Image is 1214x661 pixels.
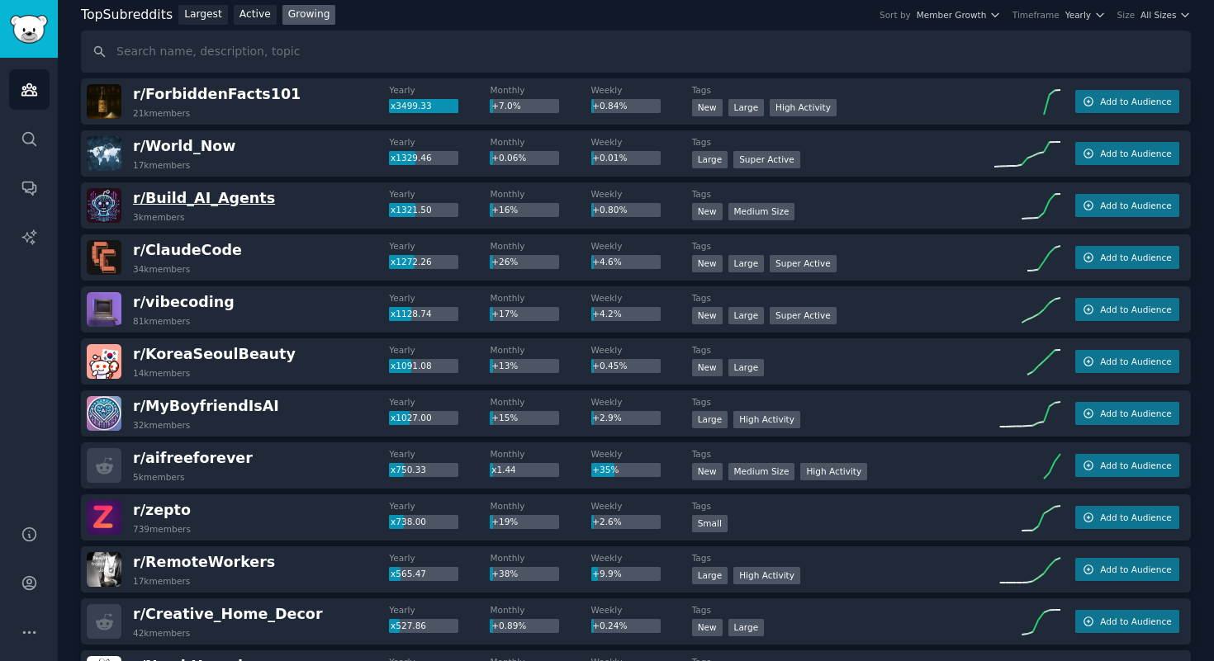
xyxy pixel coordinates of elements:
[880,9,911,21] div: Sort by
[1075,454,1179,477] button: Add to Audience
[490,396,590,408] dt: Monthly
[1100,148,1171,159] span: Add to Audience
[389,500,490,512] dt: Yearly
[692,292,994,304] dt: Tags
[692,255,723,272] div: New
[133,419,190,431] div: 32k members
[1075,246,1179,269] button: Add to Audience
[490,552,590,564] dt: Monthly
[1140,9,1191,21] button: All Sizes
[592,153,627,163] span: +0.01%
[491,101,520,111] span: +7.0%
[234,5,277,26] a: Active
[1075,506,1179,529] button: Add to Audience
[133,159,190,171] div: 17k members
[692,151,728,168] div: Large
[1140,9,1176,21] span: All Sizes
[389,188,490,200] dt: Yearly
[692,344,994,356] dt: Tags
[1012,9,1060,21] div: Timeframe
[133,450,253,466] span: r/ aifreeforever
[491,361,518,371] span: +13%
[591,604,692,616] dt: Weekly
[391,101,432,111] span: x3499.33
[1075,610,1179,633] button: Add to Audience
[692,567,728,584] div: Large
[391,413,432,423] span: x1027.00
[81,5,173,26] div: Top Subreddits
[391,465,426,475] span: x750.33
[728,255,765,272] div: Large
[490,448,590,460] dt: Monthly
[692,99,723,116] div: New
[133,107,190,119] div: 21k members
[282,5,336,26] a: Growing
[133,138,235,154] span: r/ World_Now
[1100,356,1171,367] span: Add to Audience
[491,205,518,215] span: +16%
[490,84,590,96] dt: Monthly
[391,621,426,630] span: x527.86
[1075,558,1179,581] button: Add to Audience
[692,552,994,564] dt: Tags
[391,153,432,163] span: x1329.46
[692,619,723,636] div: New
[389,292,490,304] dt: Yearly
[81,31,1191,73] input: Search name, description, topic
[692,515,728,532] div: Small
[733,411,800,428] div: High Activity
[133,86,301,102] span: r/ ForbiddenFacts101
[1065,9,1091,21] span: Yearly
[800,463,867,480] div: High Activity
[692,136,994,148] dt: Tags
[728,619,765,636] div: Large
[491,465,516,475] span: x1.44
[1075,298,1179,321] button: Add to Audience
[917,9,1001,21] button: Member Growth
[728,463,795,480] div: Medium Size
[133,263,190,275] div: 34k members
[133,575,190,587] div: 17k members
[491,309,518,319] span: +17%
[389,240,490,252] dt: Yearly
[591,344,692,356] dt: Weekly
[692,604,994,616] dt: Tags
[1100,96,1171,107] span: Add to Audience
[491,517,518,526] span: +19%
[1075,402,1179,425] button: Add to Audience
[133,554,275,570] span: r/ RemoteWorkers
[391,257,432,267] span: x1272.26
[1075,194,1179,217] button: Add to Audience
[87,188,121,223] img: Build_AI_Agents
[592,101,627,111] span: +0.84%
[491,413,518,423] span: +15%
[133,346,296,362] span: r/ KoreaSeoulBeauty
[692,396,994,408] dt: Tags
[591,500,692,512] dt: Weekly
[591,240,692,252] dt: Weekly
[591,448,692,460] dt: Weekly
[1075,142,1179,165] button: Add to Audience
[133,211,185,223] div: 3k members
[592,465,619,475] span: +35%
[133,315,190,327] div: 81k members
[490,292,590,304] dt: Monthly
[1100,460,1171,471] span: Add to Audience
[133,190,275,206] span: r/ Build_AI_Agents
[1100,564,1171,575] span: Add to Audience
[133,294,235,310] span: r/ vibecoding
[733,567,800,584] div: High Activity
[1100,616,1171,627] span: Add to Audience
[917,9,987,21] span: Member Growth
[692,203,723,220] div: New
[10,15,48,44] img: GummySearch logo
[692,240,994,252] dt: Tags
[592,413,621,423] span: +2.9%
[491,621,526,630] span: +0.89%
[491,153,526,163] span: +0.06%
[133,606,323,622] span: r/ Creative_Home_Decor
[389,136,490,148] dt: Yearly
[592,309,621,319] span: +4.2%
[692,448,994,460] dt: Tags
[87,344,121,379] img: KoreaSeoulBeauty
